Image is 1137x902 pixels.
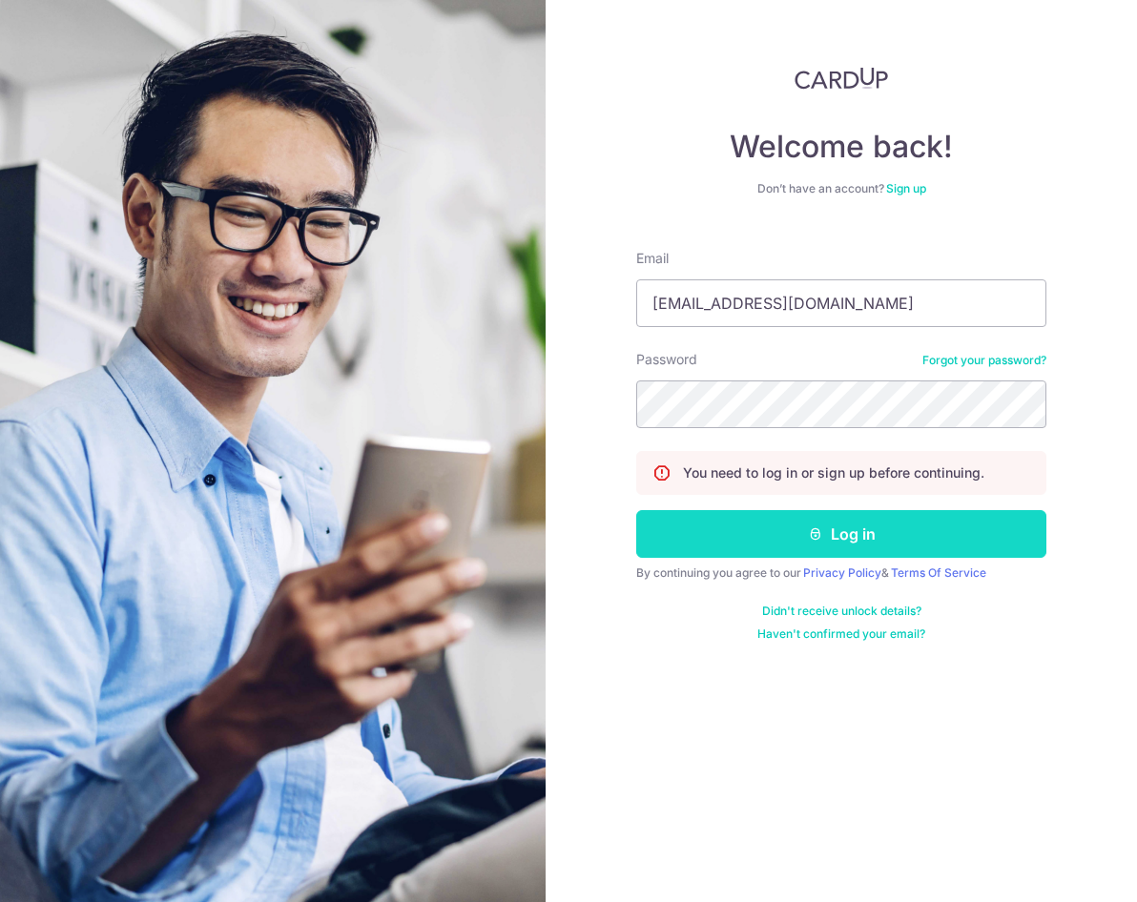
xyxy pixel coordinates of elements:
label: Password [636,350,697,369]
a: Privacy Policy [803,565,881,580]
a: Terms Of Service [891,565,986,580]
label: Email [636,249,669,268]
a: Sign up [886,181,926,195]
div: By continuing you agree to our & [636,565,1046,581]
a: Didn't receive unlock details? [762,604,921,619]
button: Log in [636,510,1046,558]
h4: Welcome back! [636,128,1046,166]
img: CardUp Logo [795,67,888,90]
input: Enter your Email [636,279,1046,327]
div: Don’t have an account? [636,181,1046,196]
p: You need to log in or sign up before continuing. [683,463,984,482]
a: Forgot your password? [922,353,1046,368]
a: Haven't confirmed your email? [757,626,925,642]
